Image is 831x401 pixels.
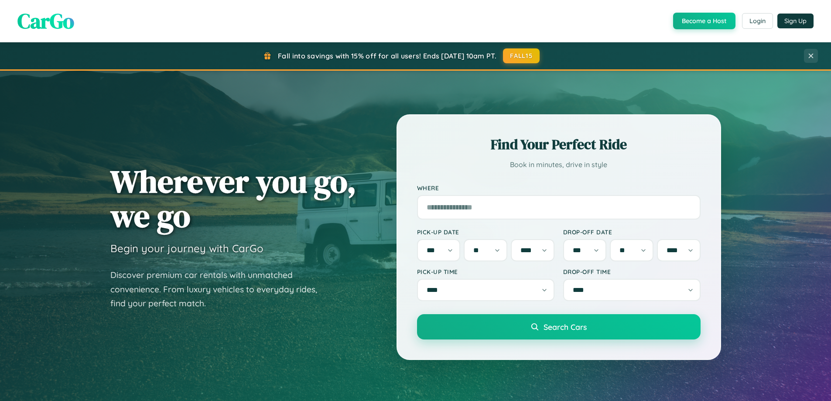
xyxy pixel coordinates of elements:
label: Where [417,184,701,192]
label: Pick-up Time [417,268,554,275]
span: CarGo [17,7,74,35]
span: Fall into savings with 15% off for all users! Ends [DATE] 10am PT. [278,51,496,60]
button: Become a Host [673,13,735,29]
label: Pick-up Date [417,228,554,236]
button: Sign Up [777,14,814,28]
button: Search Cars [417,314,701,339]
label: Drop-off Time [563,268,701,275]
label: Drop-off Date [563,228,701,236]
h3: Begin your journey with CarGo [110,242,263,255]
h1: Wherever you go, we go [110,164,356,233]
p: Book in minutes, drive in style [417,158,701,171]
span: Search Cars [544,322,587,332]
button: FALL15 [503,48,540,63]
button: Login [742,13,773,29]
h2: Find Your Perfect Ride [417,135,701,154]
p: Discover premium car rentals with unmatched convenience. From luxury vehicles to everyday rides, ... [110,268,328,311]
